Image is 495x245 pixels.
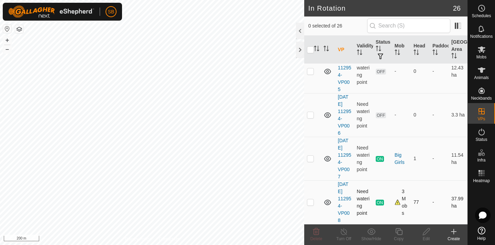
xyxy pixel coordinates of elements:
td: 77 [411,180,430,224]
span: Delete [310,236,322,241]
td: 12.43 ha [449,49,467,93]
span: Help [477,236,486,241]
span: Animals [474,76,489,80]
div: Create [440,236,467,242]
td: - [430,93,449,137]
td: 37.99 ha [449,180,467,224]
td: Need watering point [354,180,373,224]
h2: In Rotation [308,4,453,12]
span: Infra [477,158,485,162]
p-sorticon: Activate to sort [395,51,400,56]
a: [DATE] 112954-VP007 [338,138,351,179]
div: Show/Hide [357,236,385,242]
span: Neckbands [471,96,492,100]
button: Map Layers [15,25,23,33]
div: Edit [412,236,440,242]
div: - [395,111,408,119]
td: 0 [411,93,430,137]
td: - [430,137,449,180]
button: – [3,45,11,53]
th: Validity [354,36,373,64]
th: Head [411,36,430,64]
td: - [430,180,449,224]
a: Contact Us [159,236,179,242]
span: ON [376,156,384,162]
p-sorticon: Activate to sort [376,47,381,52]
span: Notifications [470,34,493,38]
a: [DATE] 112954-VP008 [338,181,351,223]
div: Copy [385,236,412,242]
td: 11.54 ha [449,137,467,180]
span: Heatmap [473,179,490,183]
span: VPs [477,117,485,121]
p-sorticon: Activate to sort [432,51,438,56]
td: 3.3 ha [449,93,467,137]
span: 26 [453,3,461,13]
span: 0 selected of 26 [308,22,367,30]
span: Status [475,137,487,142]
img: Gallagher Logo [8,5,94,18]
p-sorticon: Activate to sort [323,47,329,52]
a: [DATE] 112954-VP006 [338,94,351,136]
td: Need watering point [354,49,373,93]
th: [GEOGRAPHIC_DATA] Area [449,36,467,64]
th: Paddock [430,36,449,64]
span: SB [108,8,114,15]
input: Search (S) [367,19,450,33]
span: Schedules [472,14,491,18]
div: Big Girls [395,152,408,166]
div: 3 Mobs [395,188,408,217]
p-sorticon: Activate to sort [314,47,319,52]
td: 1 [411,137,430,180]
td: Need watering point [354,93,373,137]
a: Help [468,224,495,243]
td: Need watering point [354,137,373,180]
div: - [395,68,408,75]
p-sorticon: Activate to sort [357,51,362,56]
th: Mob [392,36,411,64]
a: [DATE] 112954-VP005 [338,51,351,92]
button: + [3,36,11,44]
button: Reset Map [3,25,11,33]
td: 0 [411,49,430,93]
p-sorticon: Activate to sort [451,54,457,59]
div: Turn Off [330,236,357,242]
p-sorticon: Activate to sort [414,51,419,56]
a: Privacy Policy [125,236,151,242]
th: VP [335,36,354,64]
span: OFF [376,112,386,118]
span: OFF [376,69,386,75]
span: Mobs [476,55,486,59]
td: - [430,49,449,93]
th: Status [373,36,392,64]
span: ON [376,200,384,205]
